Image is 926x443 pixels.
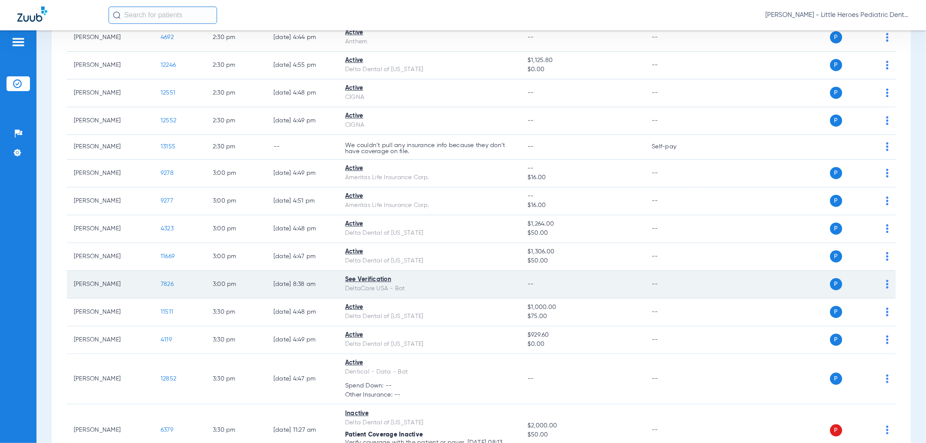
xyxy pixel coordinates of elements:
span: 13155 [161,144,175,150]
td: 3:30 PM [206,354,267,405]
td: -- [645,107,703,135]
span: P [830,115,842,127]
td: 3:30 PM [206,299,267,326]
span: 6379 [161,427,173,433]
span: P [830,31,842,43]
div: Delta Dental of [US_STATE] [345,229,514,238]
span: P [830,195,842,207]
img: group-dot-blue.svg [886,197,889,205]
span: P [830,250,842,263]
td: -- [645,326,703,354]
div: Dentical - Data - Bot [345,368,514,377]
span: 11511 [161,309,173,315]
td: [PERSON_NAME] [67,107,154,135]
td: [DATE] 4:55 PM [267,52,338,79]
img: group-dot-blue.svg [886,252,889,261]
div: Delta Dental of [US_STATE] [345,340,514,349]
span: 4119 [161,337,172,343]
div: DeltaCare USA - Bot [345,284,514,293]
td: [DATE] 4:48 PM [267,299,338,326]
td: -- [645,24,703,52]
td: -- [645,299,703,326]
td: [PERSON_NAME] [67,299,154,326]
img: Search Icon [113,11,121,19]
img: group-dot-blue.svg [886,61,889,69]
td: 2:30 PM [206,52,267,79]
iframe: Chat Widget [883,401,926,443]
td: [DATE] 4:47 PM [267,243,338,271]
div: Delta Dental of [US_STATE] [345,65,514,74]
span: $50.00 [527,256,638,266]
div: Active [345,84,514,93]
img: group-dot-blue.svg [886,224,889,233]
span: 9278 [161,170,174,176]
td: -- [645,215,703,243]
div: Delta Dental of [US_STATE] [345,312,514,321]
div: Active [345,303,514,312]
td: [DATE] 4:49 PM [267,107,338,135]
span: $1,264.00 [527,220,638,229]
span: P [830,87,842,99]
div: Delta Dental of [US_STATE] [345,256,514,266]
td: [PERSON_NAME] [67,271,154,299]
td: 3:30 PM [206,326,267,354]
img: group-dot-blue.svg [886,33,889,42]
img: group-dot-blue.svg [886,308,889,316]
div: Active [345,112,514,121]
td: [DATE] 4:48 PM [267,79,338,107]
span: 4692 [161,34,174,40]
img: group-dot-blue.svg [886,89,889,97]
span: P [830,424,842,436]
span: P [830,278,842,290]
td: -- [645,271,703,299]
div: CIGNA [345,121,514,130]
span: -- [527,164,638,173]
td: [DATE] 4:48 PM [267,215,338,243]
span: $1,125.80 [527,56,638,65]
td: [PERSON_NAME] [67,215,154,243]
div: Inactive [345,409,514,418]
div: Active [345,28,514,37]
img: group-dot-blue.svg [886,280,889,289]
td: [DATE] 8:38 AM [267,271,338,299]
span: $2,000.00 [527,421,638,430]
span: $1,306.00 [527,247,638,256]
td: -- [645,52,703,79]
span: $0.00 [527,65,638,74]
div: Ameritas Life Insurance Corp. [345,173,514,182]
td: 3:00 PM [206,160,267,187]
div: Active [345,331,514,340]
span: 7826 [161,281,174,287]
span: -- [527,376,534,382]
span: Other Insurance: -- [345,390,514,400]
td: [DATE] 4:49 PM [267,160,338,187]
div: Anthem [345,37,514,46]
span: P [830,306,842,318]
span: P [830,59,842,71]
td: [PERSON_NAME] [67,160,154,187]
td: -- [645,187,703,215]
img: Zuub Logo [17,7,47,22]
span: -- [527,192,638,201]
span: -- [527,144,534,150]
img: group-dot-blue.svg [886,335,889,344]
span: 12552 [161,118,176,124]
td: [PERSON_NAME] [67,52,154,79]
span: Patient Coverage Inactive [345,432,423,438]
img: hamburger-icon [11,37,25,47]
td: [PERSON_NAME] [67,24,154,52]
td: [PERSON_NAME] [67,354,154,405]
span: $0.00 [527,340,638,349]
span: 12246 [161,62,176,68]
span: $50.00 [527,229,638,238]
td: [DATE] 4:49 PM [267,326,338,354]
span: $929.60 [527,331,638,340]
div: Delta Dental of [US_STATE] [345,418,514,427]
span: -- [527,118,534,124]
td: 2:30 PM [206,135,267,160]
img: group-dot-blue.svg [886,374,889,383]
td: -- [645,354,703,405]
div: Active [345,56,514,65]
td: [PERSON_NAME] [67,243,154,271]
